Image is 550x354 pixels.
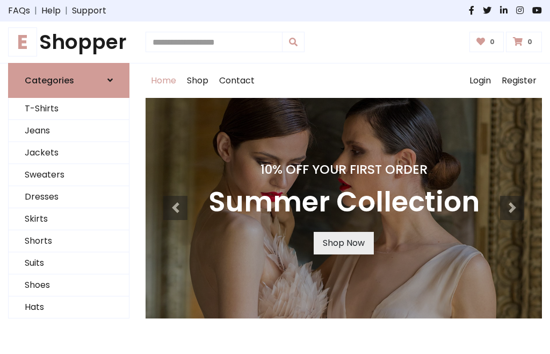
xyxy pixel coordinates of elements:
a: Suits [9,252,129,274]
a: T-Shirts [9,98,129,120]
a: Dresses [9,186,129,208]
a: EShopper [8,30,129,54]
a: Help [41,4,61,17]
a: 0 [506,32,542,52]
a: Shoes [9,274,129,296]
span: | [61,4,72,17]
a: Sweaters [9,164,129,186]
a: Shorts [9,230,129,252]
a: Jeans [9,120,129,142]
a: Hats [9,296,129,318]
a: Categories [8,63,129,98]
h1: Shopper [8,30,129,54]
span: 0 [487,37,497,47]
h6: Categories [25,75,74,86]
a: Contact [214,63,260,98]
a: Login [464,63,496,98]
a: FAQs [8,4,30,17]
a: Home [146,63,182,98]
span: E [8,27,37,56]
a: Skirts [9,208,129,230]
h4: 10% Off Your First Order [208,162,480,177]
a: Support [72,4,106,17]
h3: Summer Collection [208,186,480,219]
a: Shop Now [314,232,374,254]
a: Shop [182,63,214,98]
a: Register [496,63,542,98]
span: 0 [525,37,535,47]
a: Jackets [9,142,129,164]
a: 0 [469,32,504,52]
span: | [30,4,41,17]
